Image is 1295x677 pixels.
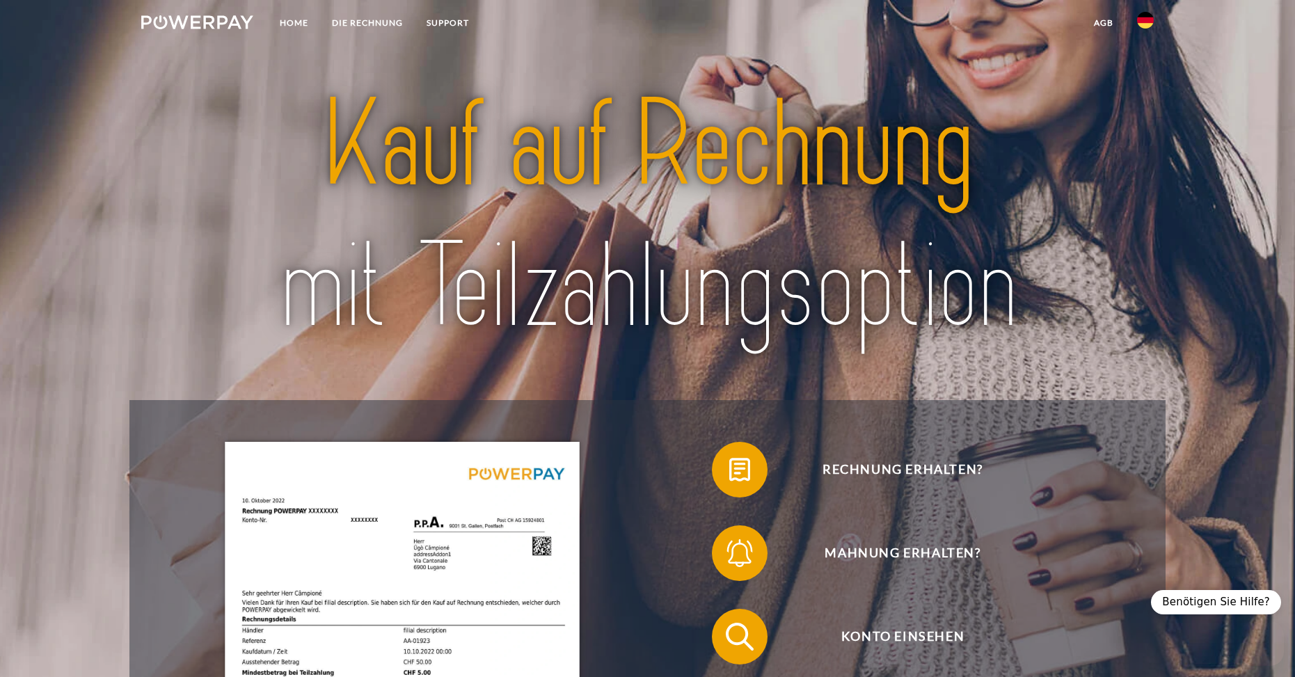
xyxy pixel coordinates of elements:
[732,442,1073,497] span: Rechnung erhalten?
[1151,590,1281,614] div: Benötigen Sie Hilfe?
[732,525,1073,581] span: Mahnung erhalten?
[320,10,415,35] a: DIE RECHNUNG
[722,619,757,654] img: qb_search.svg
[732,609,1073,664] span: Konto einsehen
[1239,621,1284,666] iframe: Schaltfläche zum Öffnen des Messaging-Fensters
[712,609,1074,664] button: Konto einsehen
[1137,12,1154,29] img: de
[141,15,253,29] img: logo-powerpay-white.svg
[415,10,481,35] a: SUPPORT
[1082,10,1125,35] a: agb
[712,525,1074,581] button: Mahnung erhalten?
[712,442,1074,497] button: Rechnung erhalten?
[191,67,1104,365] img: title-powerpay_de.svg
[722,452,757,487] img: qb_bill.svg
[268,10,320,35] a: Home
[722,536,757,571] img: qb_bell.svg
